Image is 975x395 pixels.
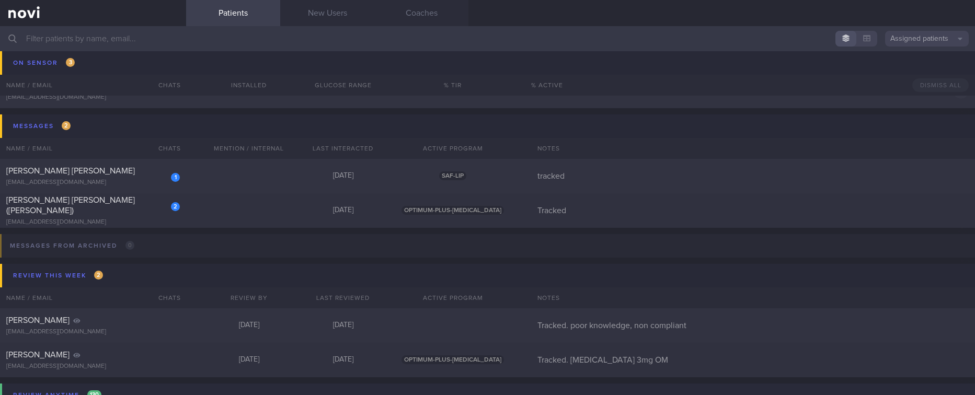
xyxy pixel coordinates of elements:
[531,355,975,365] div: Tracked. [MEDICAL_DATA] 3mg OM
[885,31,969,47] button: Assigned patients
[421,53,441,64] div: 4
[296,206,390,215] div: [DATE]
[480,90,484,96] sub: %
[325,87,338,95] span: 4.3
[202,52,296,61] div: [DATE]
[455,91,460,97] sub: %
[202,355,296,365] div: [DATE]
[531,287,975,308] div: Notes
[6,351,70,359] span: [PERSON_NAME]
[402,355,504,364] span: OPTIMUM-PLUS-[MEDICAL_DATA]
[6,218,180,226] div: [EMAIL_ADDRESS][DOMAIN_NAME]
[202,287,296,308] div: Review By
[390,138,515,159] div: Active Program
[6,167,135,175] span: [PERSON_NAME] [PERSON_NAME]
[202,138,296,159] div: Mention / Internal
[10,119,73,133] div: Messages
[455,56,460,63] sub: %
[144,138,186,159] div: Chats
[125,241,134,250] span: 0
[10,269,106,283] div: Review this week
[465,88,485,98] div: 2
[390,287,515,308] div: Active Program
[439,171,466,180] span: SAF-LIP
[531,205,975,216] div: Tracked
[296,321,390,330] div: [DATE]
[531,138,975,159] div: Notes
[296,171,390,181] div: [DATE]
[202,321,296,330] div: [DATE]
[62,121,71,130] span: 2
[171,173,180,182] div: 1
[6,47,70,55] span: [PERSON_NAME]
[531,171,975,181] div: tracked
[144,287,186,308] div: Chats
[202,86,296,96] div: [DATE]
[443,53,463,64] div: 63
[6,196,135,215] span: [PERSON_NAME] [PERSON_NAME] ([PERSON_NAME])
[6,59,180,67] div: [EMAIL_ADDRESS][DOMAIN_NAME]
[6,94,180,101] div: [EMAIL_ADDRESS][DOMAIN_NAME]
[350,52,362,61] span: 19.1
[426,56,430,61] sub: %
[7,239,137,253] div: Messages from Archived
[353,87,362,95] span: 9.1
[443,88,463,98] div: 98
[515,86,578,96] div: 56
[6,316,70,324] span: [PERSON_NAME]
[402,206,504,215] span: OPTIMUM-PLUS-[MEDICAL_DATA]
[296,355,390,365] div: [DATE]
[549,54,554,61] sub: %
[421,88,441,98] div: 0
[6,328,180,336] div: [EMAIL_ADDRESS][DOMAIN_NAME]
[531,320,975,331] div: Tracked. poor knowledge, non compliant
[94,271,103,280] span: 2
[296,287,390,308] div: Last Reviewed
[426,90,430,96] sub: %
[6,179,180,187] div: [EMAIL_ADDRESS][DOMAIN_NAME]
[6,363,180,370] div: [EMAIL_ADDRESS][DOMAIN_NAME]
[296,138,390,159] div: Last Interacted
[480,56,484,61] sub: %
[465,53,485,64] div: 34
[515,51,578,62] div: 78
[6,82,70,90] span: [PERSON_NAME]
[549,89,554,95] sub: %
[171,202,180,211] div: 2
[325,52,336,61] span: 3.1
